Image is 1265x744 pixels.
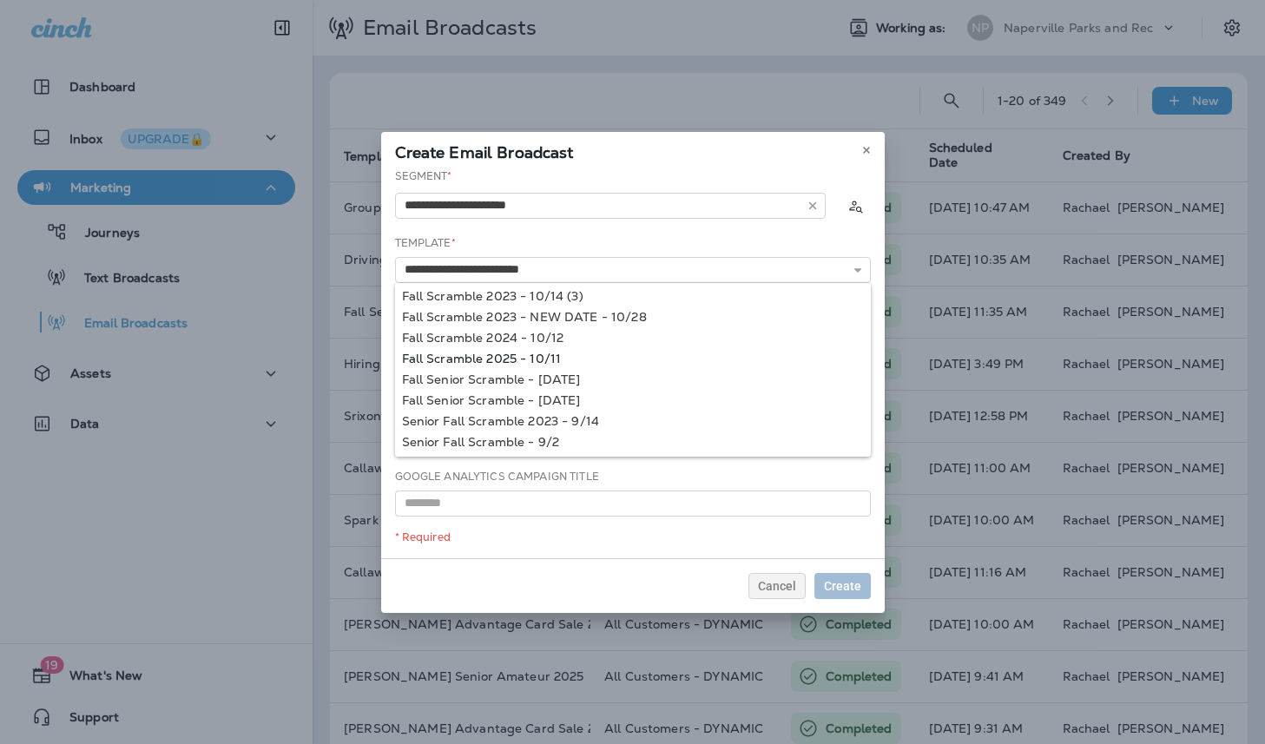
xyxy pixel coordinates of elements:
div: Fall Senior Scramble - [DATE] [402,372,864,386]
div: Create Email Broadcast [381,132,885,168]
div: Fall Scramble 2024 - 10/12 [402,331,864,345]
label: Google Analytics Campaign Title [395,470,599,484]
div: Senior Fall Scramble 2023 - 9/14 [402,414,864,428]
button: Cancel [748,573,806,599]
div: * Required [395,530,871,544]
label: Template [395,236,456,250]
div: Senior Fall Scramble - 9/2 [402,435,864,449]
button: Calculate the estimated number of emails to be sent based on selected segment. (This could take a... [840,190,871,221]
div: Fall Senior Scramble - [DATE] [402,393,864,407]
div: Fall Scramble 2023 - 10/14 (3) [402,289,864,303]
div: Fall Scramble 2025 - 10/11 [402,352,864,365]
span: Create [824,580,861,592]
button: Create [814,573,871,599]
div: Fall Scramble 2023 - NEW DATE - 10/28 [402,310,864,324]
label: Segment [395,169,452,183]
span: Cancel [758,580,796,592]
